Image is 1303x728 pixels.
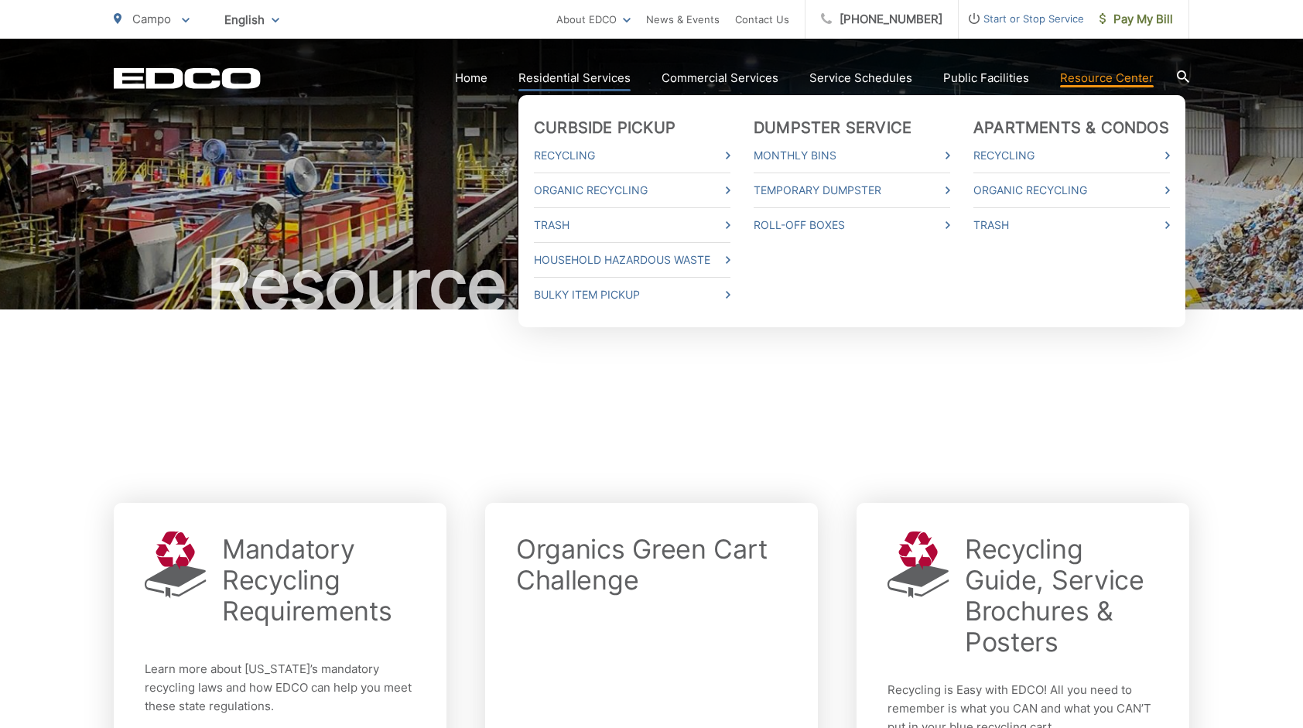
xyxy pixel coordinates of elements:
[754,216,950,234] a: Roll-Off Boxes
[973,181,1170,200] a: Organic Recycling
[646,10,720,29] a: News & Events
[662,69,778,87] a: Commercial Services
[1060,69,1154,87] a: Resource Center
[965,534,1158,658] h2: Recycling Guide, Service Brochures & Posters
[534,285,730,304] a: Bulky Item Pickup
[534,251,730,269] a: Household Hazardous Waste
[516,534,787,596] h2: Organics Green Cart Challenge
[222,534,416,627] h2: Mandatory Recycling Requirements
[534,146,730,165] a: Recycling
[754,146,950,165] a: Monthly Bins
[145,660,416,726] p: Learn more about [US_STATE]’s mandatory recycling laws and how EDCO can help you meet these state...
[973,216,1170,234] a: Trash
[1100,10,1173,29] span: Pay My Bill
[518,69,631,87] a: Residential Services
[114,246,1189,323] h1: Resource Center
[556,10,631,29] a: About EDCO
[534,181,730,200] a: Organic Recycling
[754,181,950,200] a: Temporary Dumpster
[735,10,789,29] a: Contact Us
[973,118,1169,137] a: Apartments & Condos
[943,69,1029,87] a: Public Facilities
[132,12,171,26] span: Campo
[973,146,1170,165] a: Recycling
[114,67,261,89] a: EDCD logo. Return to the homepage.
[455,69,487,87] a: Home
[213,6,291,33] span: English
[534,118,675,137] a: Curbside Pickup
[809,69,912,87] a: Service Schedules
[754,118,911,137] a: Dumpster Service
[534,216,730,234] a: Trash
